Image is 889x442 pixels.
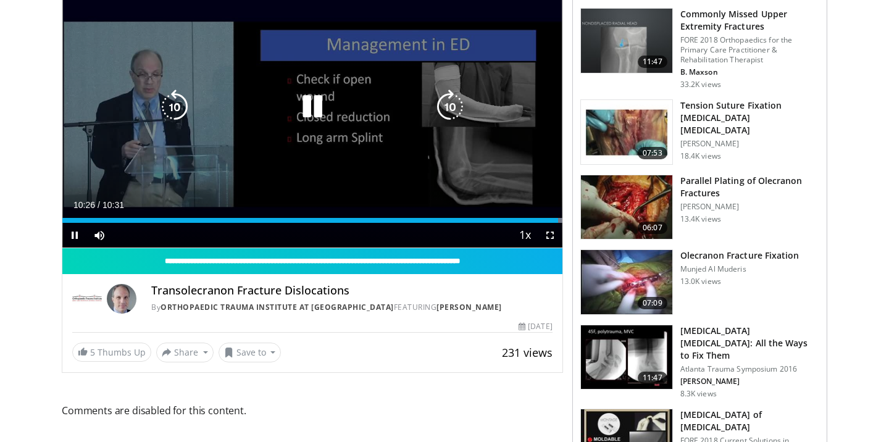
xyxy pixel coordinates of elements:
h3: [MEDICAL_DATA] of [MEDICAL_DATA] [680,409,819,433]
p: B. Maxson [680,67,819,77]
img: 2b3f274d-c71d-4a83-860d-c7593ec06d86.150x105_q85_crop-smart_upscale.jpg [581,100,672,164]
p: [PERSON_NAME] [680,139,819,149]
span: Comments are disabled for this content. [62,402,563,419]
h3: [MEDICAL_DATA] [MEDICAL_DATA]: All the Ways to Fix Them [680,325,819,362]
span: 11:47 [638,56,667,68]
p: Munjed Al Muderis [680,264,799,274]
span: 10:26 [73,200,95,210]
button: Fullscreen [538,223,562,248]
img: eolv1L8ZdYrFVOcH4xMDoxOjA4MTsiGN_1.150x105_q85_crop-smart_upscale.jpg [581,250,672,314]
a: 06:07 Parallel Plating of Olecranon Fractures [PERSON_NAME] 13.4K views [580,175,819,240]
div: [DATE] [519,321,552,332]
span: 5 [90,346,95,358]
span: 231 views [502,345,553,360]
p: [PERSON_NAME] [680,377,819,386]
p: FORE 2018 Orthopaedics for the Primary Care Practitioner & Rehabilitation Therapist [680,35,819,65]
div: Progress Bar [62,218,562,223]
h3: Tension Suture Fixation [MEDICAL_DATA] [MEDICAL_DATA] [680,99,819,136]
img: b2c65235-e098-4cd2-ab0f-914df5e3e270.150x105_q85_crop-smart_upscale.jpg [581,9,672,73]
img: Avatar [107,284,136,314]
img: XzOTlMlQSGUnbGTX4xMDoxOjBrO-I4W8.150x105_q85_crop-smart_upscale.jpg [581,175,672,240]
p: [PERSON_NAME] [680,202,819,212]
span: 07:09 [638,297,667,309]
a: 11:47 [MEDICAL_DATA] [MEDICAL_DATA]: All the Ways to Fix Them Atlanta Trauma Symposium 2016 [PERS... [580,325,819,399]
p: 33.2K views [680,80,721,90]
span: 11:47 [638,372,667,384]
a: 5 Thumbs Up [72,343,151,362]
h3: Commonly Missed Upper Extremity Fractures [680,8,819,33]
span: 07:53 [638,147,667,159]
button: Playback Rate [513,223,538,248]
a: 11:47 Commonly Missed Upper Extremity Fractures FORE 2018 Orthopaedics for the Primary Care Pract... [580,8,819,90]
p: 18.4K views [680,151,721,161]
p: 8.3K views [680,389,717,399]
a: 07:53 Tension Suture Fixation [MEDICAL_DATA] [MEDICAL_DATA] [PERSON_NAME] 18.4K views [580,99,819,165]
p: 13.0K views [680,277,721,286]
a: [PERSON_NAME] [436,302,502,312]
p: 13.4K views [680,214,721,224]
span: 10:31 [102,200,124,210]
button: Pause [62,223,87,248]
h3: Parallel Plating of Olecranon Fractures [680,175,819,199]
h3: Olecranon Fracture Fixation [680,249,799,262]
h4: Transolecranon Fracture Dislocations [151,284,553,298]
button: Save to [219,343,282,362]
img: Orthopaedic Trauma Institute at UCSF [72,284,102,314]
img: 360d8bea-085e-4ba4-b1c1-8d198efe1429.150x105_q85_crop-smart_upscale.jpg [581,325,672,390]
span: / [98,200,100,210]
p: Atlanta Trauma Symposium 2016 [680,364,819,374]
span: 06:07 [638,222,667,234]
a: 07:09 Olecranon Fracture Fixation Munjed Al Muderis 13.0K views [580,249,819,315]
a: Orthopaedic Trauma Institute at [GEOGRAPHIC_DATA] [161,302,394,312]
button: Mute [87,223,112,248]
div: By FEATURING [151,302,553,313]
button: Share [156,343,214,362]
